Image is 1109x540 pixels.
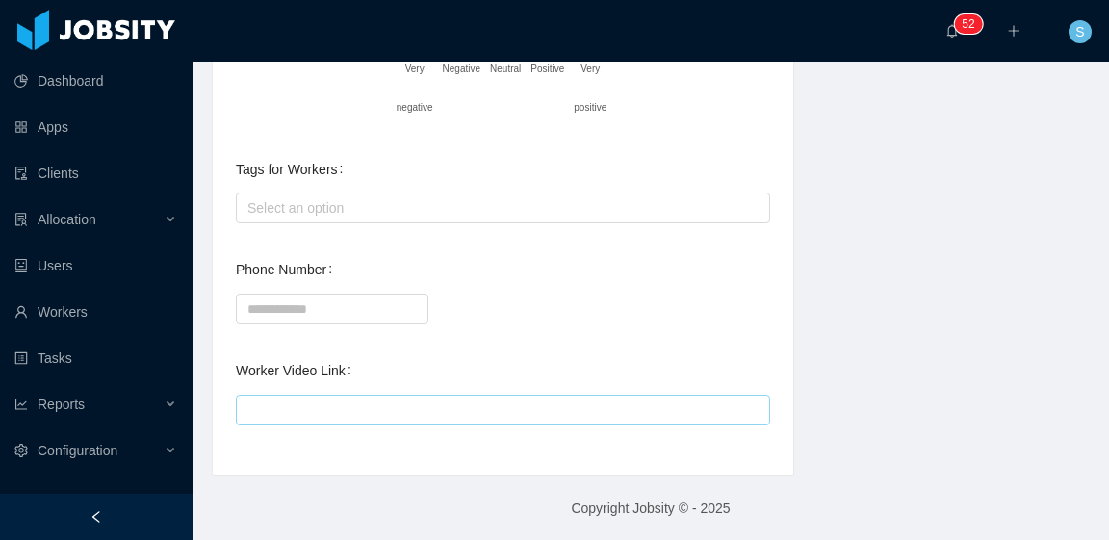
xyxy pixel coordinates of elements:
[530,50,564,89] div: Positive
[14,444,28,457] i: icon: setting
[38,212,96,227] span: Allocation
[968,14,975,34] p: 2
[38,397,85,412] span: Reports
[236,294,428,324] input: Phone Number
[945,24,959,38] i: icon: bell
[14,62,177,100] a: icon: pie-chartDashboard
[490,50,521,89] div: Neutral
[1075,20,1084,43] span: S
[236,395,770,425] input: Worker Video Link
[242,196,252,219] input: Tags for Workers
[962,14,968,34] p: 5
[14,154,177,193] a: icon: auditClients
[236,162,350,177] label: Tags for Workers
[38,443,117,458] span: Configuration
[397,50,433,127] div: Very negative
[574,50,606,127] div: Very positive
[14,213,28,226] i: icon: solution
[14,293,177,331] a: icon: userWorkers
[1007,24,1020,38] i: icon: plus
[443,50,480,89] div: Negative
[14,398,28,411] i: icon: line-chart
[14,339,177,377] a: icon: profileTasks
[954,14,982,34] sup: 52
[236,363,359,378] label: Worker Video Link
[14,246,177,285] a: icon: robotUsers
[247,198,750,218] div: Select an option
[236,262,340,277] label: Phone Number
[14,108,177,146] a: icon: appstoreApps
